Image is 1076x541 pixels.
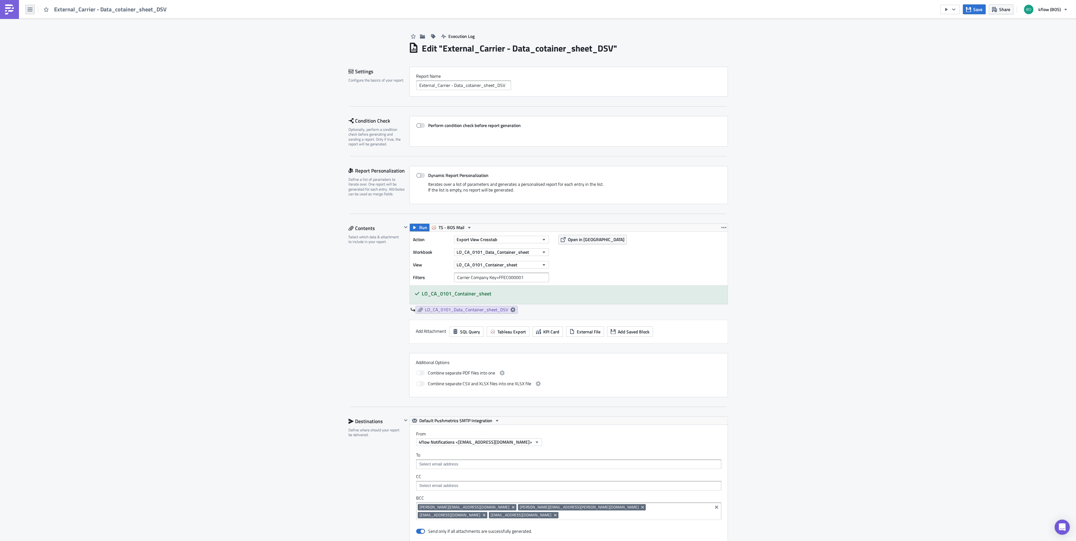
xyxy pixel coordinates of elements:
[348,428,402,437] div: Define where should your report be delivered.
[422,291,723,296] h5: LO_CA_0101_Container_sheet
[1054,520,1070,535] div: Open Intercom Messenger
[418,483,719,489] input: Select em ail add ress
[428,528,532,534] div: Send only if all attachments are successfully generated.
[348,166,409,175] div: Report Personalization
[3,3,302,40] body: Rich Text Area. Press ALT-0 for help.
[454,273,549,282] input: Filter1=Value1&...
[428,122,521,129] strong: Perform condition check before report generation
[419,224,427,231] span: Run
[618,328,649,335] span: Add Saved Block
[422,43,617,54] h1: Edit " External_Carrier - Data_cotainer_sheet_DSV "
[416,474,721,479] label: CC
[438,31,478,41] button: Execution Log
[402,223,409,231] button: Hide content
[3,28,302,33] p: Kind regards
[54,6,167,13] span: External_Carrier - Data_cotainer_sheet_DSV
[3,16,302,27] p: This is an automated email. Please don't reply to this. In case of questions do not hesitate to c...
[419,417,492,424] span: Default Pushmetrics SMTP Integration
[1020,3,1071,16] button: 4flow (BOS)
[607,326,653,337] button: Add Saved Block
[439,224,464,231] span: TS - BOS Mail
[348,67,409,76] div: Settings
[963,4,986,14] button: Save
[973,6,982,13] span: Save
[348,127,405,147] div: Optionally, perform a condition check before generating and sending a report. Only if true, the r...
[457,249,529,255] span: LO_CA_0101_Data_Container_sheet
[348,416,402,426] div: Destinations
[713,503,720,511] button: Clear selected items
[558,235,627,244] button: Open in [GEOGRAPHIC_DATA]
[3,9,302,15] p: please find attached the daily container data for the invoicing tool.
[428,380,531,387] span: Combine separate CSV and XLSX files into one XLSX file
[413,260,451,270] label: View
[416,181,721,198] div: Iterates over a list of parameters and generates a personalised report for each entry in the list...
[520,505,639,510] span: [PERSON_NAME][EMAIL_ADDRESS][PERSON_NAME][DOMAIN_NAME]
[429,224,474,231] button: TS - BOS Mail
[1038,6,1061,13] span: 4flow (BOS)
[420,513,480,518] span: [EMAIL_ADDRESS][DOMAIN_NAME]
[4,4,15,15] img: PushMetrics
[511,504,516,510] button: Remove Tag
[568,236,624,243] span: Open in [GEOGRAPHIC_DATA]
[410,417,502,424] button: Default Pushmetrics SMTP Integration
[415,306,518,313] a: LO_CA_0101_Data_Container_sheet_DSV
[413,273,451,282] label: Filters
[448,33,475,40] span: Execution Log
[457,261,517,268] span: LO_CA_0101_Container_sheet
[416,438,542,446] button: 4flow Notifications <[EMAIL_ADDRESS][DOMAIN_NAME]>
[640,504,646,510] button: Remove Tag
[454,236,549,243] button: Export View Crosstab
[491,513,551,518] span: [EMAIL_ADDRESS][DOMAIN_NAME]
[454,261,549,269] button: LO_CA_0101_Container_sheet
[419,439,532,445] span: 4flow Notifications <[EMAIL_ADDRESS][DOMAIN_NAME]>
[543,328,559,335] span: KPI Card
[416,495,721,501] label: BCC
[553,512,558,518] button: Remove Tag
[348,223,402,233] div: Contents
[420,505,509,510] span: [PERSON_NAME][EMAIL_ADDRESS][DOMAIN_NAME]
[418,461,719,467] input: Select em ail add ress
[348,78,405,82] div: Configure the basics of your report.
[416,73,721,79] label: Report Nam﻿e
[3,35,302,40] p: Your 4flow team
[989,4,1013,14] button: Share
[416,360,721,365] label: Additional Options
[449,326,483,337] button: SQL Query
[348,177,405,197] div: Define a list of parameters to iterate over. One report will be generated for each entry. Attribu...
[402,416,409,424] button: Hide content
[487,326,529,337] button: Tableau Export
[416,452,721,458] label: To
[497,328,526,335] span: Tableau Export
[482,512,487,518] button: Remove Tag
[460,328,480,335] span: SQL Query
[532,326,563,337] button: KPI Card
[348,234,402,244] div: Select which data & attachment to include in your report.
[454,248,549,256] button: LO_CA_0101_Data_Container_sheet
[1023,4,1034,15] img: Avatar
[457,236,497,243] span: Export View Crosstab
[410,224,429,231] button: Run
[577,328,600,335] span: External File
[566,326,604,337] button: External File
[413,247,451,257] label: Workbook
[428,369,495,377] span: Combine separate PDF files into one
[428,172,489,179] strong: Dynamic Report Personalization
[348,116,409,125] div: Condition Check
[3,3,302,8] p: Hello together,
[416,431,728,437] label: From
[413,235,451,244] label: Action
[425,307,508,313] span: LO_CA_0101_Data_Container_sheet_DSV
[416,326,446,336] label: Add Attachment
[999,6,1010,13] span: Share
